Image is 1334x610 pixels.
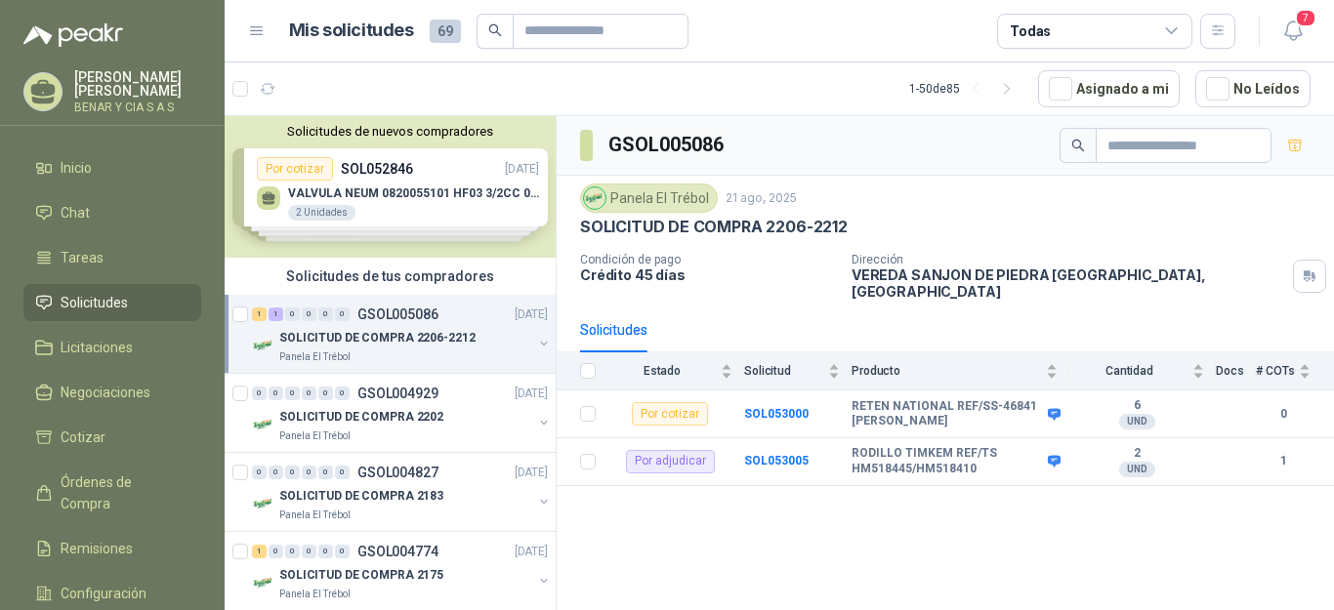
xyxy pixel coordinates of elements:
div: UND [1119,462,1155,477]
a: 0 0 0 0 0 0 GSOL004827[DATE] Company LogoSOLICITUD DE COMPRA 2183Panela El Trébol [252,461,552,523]
p: GSOL005086 [357,307,438,321]
img: Company Logo [252,334,275,357]
a: Chat [23,194,201,231]
p: SOLICITUD DE COMPRA 2175 [279,566,443,585]
div: UND [1119,414,1155,429]
a: Cotizar [23,419,201,456]
div: 0 [285,307,300,321]
a: Tareas [23,239,201,276]
div: 0 [335,466,350,479]
p: GSOL004827 [357,466,438,479]
div: 0 [302,545,316,558]
div: 1 [252,545,267,558]
span: 69 [430,20,461,43]
div: 0 [269,545,283,558]
div: 0 [285,466,300,479]
div: 0 [285,545,300,558]
a: Solicitudes [23,284,201,321]
span: # COTs [1256,364,1295,378]
p: Crédito 45 días [580,266,836,283]
b: RODILLO TIMKEM REF/TS HM518445/HM518410 [852,446,1043,476]
div: 0 [302,386,316,400]
p: [DATE] [515,385,548,403]
img: Company Logo [252,571,275,594]
a: Licitaciones [23,329,201,366]
span: Chat [61,202,90,224]
div: 0 [335,545,350,558]
div: Todas [1010,20,1051,42]
span: Cantidad [1069,364,1188,378]
a: 0 0 0 0 0 0 GSOL004929[DATE] Company LogoSOLICITUD DE COMPRA 2202Panela El Trébol [252,382,552,444]
p: GSOL004929 [357,386,438,400]
div: Por adjudicar [626,450,715,473]
div: 0 [302,466,316,479]
button: 7 [1275,14,1311,49]
div: 0 [335,386,350,400]
th: # COTs [1256,352,1334,390]
span: search [1071,139,1085,152]
h1: Mis solicitudes [289,17,414,45]
div: 0 [318,545,333,558]
div: Solicitudes de nuevos compradoresPor cotizarSOL052846[DATE] VALVULA NEUM 0820055101 HF03 3/2CC 02... [225,116,556,258]
a: SOL053000 [744,407,809,421]
span: Licitaciones [61,337,133,358]
p: [DATE] [515,543,548,561]
p: Dirección [852,253,1285,266]
div: 0 [252,386,267,400]
span: Órdenes de Compra [61,471,183,514]
div: 0 [252,466,267,479]
a: Órdenes de Compra [23,464,201,522]
span: search [488,23,502,37]
div: 1 [269,307,283,321]
span: Tareas [61,247,104,268]
p: Panela El Trébol [279,428,351,444]
div: 0 [285,386,300,400]
b: 6 [1069,398,1204,414]
img: Logo peakr [23,23,123,47]
div: 0 [318,466,333,479]
p: SOLICITUD DE COMPRA 2206-2212 [580,217,848,237]
p: SOLICITUD DE COMPRA 2183 [279,487,443,506]
p: [DATE] [515,464,548,482]
div: 0 [269,386,283,400]
div: Solicitudes de tus compradores [225,258,556,295]
h3: GSOL005086 [608,130,727,160]
div: Panela El Trébol [580,183,718,213]
th: Solicitud [744,352,852,390]
a: SOL053005 [744,454,809,468]
button: No Leídos [1195,70,1311,107]
th: Cantidad [1069,352,1216,390]
span: Solicitud [744,364,824,378]
span: Solicitudes [61,292,128,313]
div: 0 [269,466,283,479]
span: Remisiones [61,538,133,559]
img: Company Logo [252,492,275,515]
a: Negociaciones [23,374,201,411]
p: 21 ago, 2025 [726,189,797,208]
button: Solicitudes de nuevos compradores [232,124,548,139]
b: 2 [1069,446,1204,462]
span: 7 [1295,9,1316,27]
p: [PERSON_NAME] [PERSON_NAME] [74,70,201,98]
div: 1 [252,307,267,321]
p: SOLICITUD DE COMPRA 2202 [279,408,443,427]
img: Company Logo [584,187,605,209]
b: RETEN NATIONAL REF/SS-46841 [PERSON_NAME] [852,399,1043,429]
span: Configuración [61,583,146,604]
th: Producto [852,352,1069,390]
p: SOLICITUD DE COMPRA 2206-2212 [279,329,476,347]
th: Docs [1216,352,1256,390]
b: 1 [1256,452,1311,470]
div: 0 [318,307,333,321]
div: 0 [318,386,333,400]
a: Inicio [23,149,201,186]
div: Solicitudes [580,319,647,341]
span: Negociaciones [61,382,150,403]
p: GSOL004774 [357,545,438,558]
div: 0 [335,307,350,321]
span: Cotizar [61,427,105,448]
p: Panela El Trébol [279,587,351,602]
b: 0 [1256,405,1311,424]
